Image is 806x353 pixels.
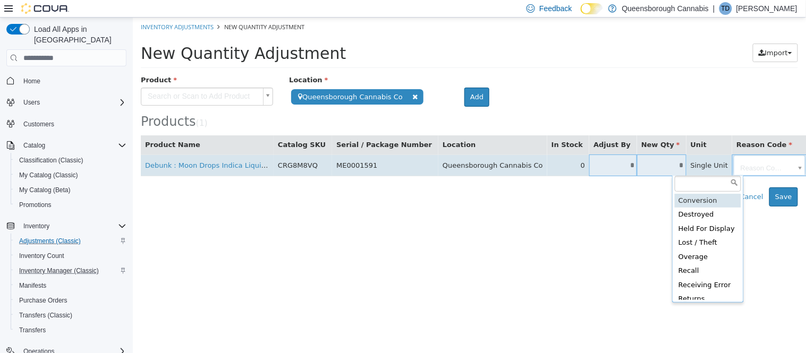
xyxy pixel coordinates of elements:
a: Purchase Orders [15,294,72,307]
div: Lost / Theft [542,218,608,233]
button: Inventory [19,220,54,233]
span: Catalog [19,139,126,152]
span: Promotions [19,201,52,209]
a: Manifests [15,279,50,292]
span: Users [23,98,40,107]
a: Transfers [15,324,50,337]
span: Home [19,74,126,87]
span: Inventory Count [19,252,64,260]
div: Recall [542,246,608,261]
span: Classification (Classic) [19,156,83,165]
span: Catalog [23,141,45,150]
a: My Catalog (Beta) [15,184,75,196]
span: My Catalog (Classic) [19,171,78,179]
span: Inventory [19,220,126,233]
div: Held For Display [542,204,608,219]
span: My Catalog (Classic) [15,169,126,182]
button: Users [2,95,131,110]
span: Users [19,96,126,109]
span: Inventory Count [15,249,126,262]
p: [PERSON_NAME] [736,2,797,15]
span: Customers [23,120,54,128]
span: Purchase Orders [19,296,67,305]
p: Queensborough Cannabis [622,2,709,15]
span: Feedback [539,3,572,14]
div: Receiving Error [542,261,608,275]
button: Catalog [2,138,131,153]
button: Customers [2,116,131,132]
button: Users [19,96,44,109]
button: Inventory [2,219,131,234]
span: Transfers (Classic) [19,311,72,320]
button: Classification (Classic) [11,153,131,168]
button: My Catalog (Beta) [11,183,131,197]
span: Inventory Manager (Classic) [15,264,126,277]
span: Inventory [23,222,49,230]
span: Adjustments (Classic) [19,237,81,245]
span: Manifests [15,279,126,292]
span: Classification (Classic) [15,154,126,167]
span: Dark Mode [581,14,581,15]
img: Cova [21,3,69,14]
button: Inventory Manager (Classic) [11,263,131,278]
button: Purchase Orders [11,293,131,308]
span: My Catalog (Beta) [15,184,126,196]
span: My Catalog (Beta) [19,186,71,194]
button: My Catalog (Classic) [11,168,131,183]
button: Promotions [11,197,131,212]
div: Overage [542,233,608,247]
input: Dark Mode [581,3,603,14]
a: Classification (Classic) [15,154,88,167]
span: Inventory Manager (Classic) [19,266,99,275]
button: Inventory Count [11,248,131,263]
span: Promotions [15,199,126,211]
a: Customers [19,118,58,131]
span: Home [23,77,40,85]
button: Catalog [19,139,49,152]
button: Transfers (Classic) [11,308,131,323]
span: Load All Apps in [GEOGRAPHIC_DATA] [30,24,126,45]
button: Manifests [11,278,131,293]
button: Transfers [11,323,131,338]
a: My Catalog (Classic) [15,169,82,182]
span: Transfers [15,324,126,337]
a: Transfers (Classic) [15,309,77,322]
span: Customers [19,117,126,131]
div: Destroyed [542,190,608,204]
span: Transfers (Classic) [15,309,126,322]
span: Adjustments (Classic) [15,235,126,247]
p: | [713,2,715,15]
a: Inventory Count [15,249,69,262]
span: TD [722,2,730,15]
span: Manifests [19,281,46,290]
a: Promotions [15,199,56,211]
a: Home [19,75,45,88]
div: Returns [542,274,608,289]
a: Inventory Manager (Classic) [15,264,103,277]
a: Adjustments (Classic) [15,235,85,247]
span: Transfers [19,326,46,334]
div: Conversion [542,176,608,191]
div: Tanya Doyle [719,2,732,15]
button: Home [2,73,131,88]
span: Purchase Orders [15,294,126,307]
button: Adjustments (Classic) [11,234,131,248]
